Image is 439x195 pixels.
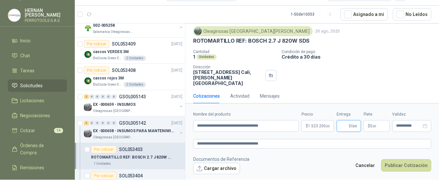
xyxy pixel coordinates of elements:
[93,29,134,35] p: Salamanca Oleaginosas SAS
[91,172,116,180] div: Por cotizar
[100,94,105,99] div: 0
[193,49,276,54] p: Cantidad
[75,143,185,169] a: Por cotizarSOL053403ROTOMARTILLO REF: BOSCH 2.7 J 820W SDS1 Unidades
[193,163,240,174] button: Cargar archivo
[112,94,116,99] div: 0
[364,120,390,132] p: $ 0,00
[20,112,50,119] span: Negociaciones
[93,128,174,134] p: EX -000658 - INSUMOS PARA MANTENIMIENTO MECANICO
[25,19,67,22] p: FERROTOOLS S.A.S.
[106,94,111,99] div: 0
[84,93,184,114] a: 2 0 0 0 0 0 GSOL005143[DATE] Company LogoEX -000659 - INSUMOSOleaginosas [GEOGRAPHIC_DATA][PERSON...
[8,161,67,174] a: Remisiones
[282,49,436,54] p: Condición de pago
[301,111,334,118] label: Precio
[20,179,49,186] span: Configuración
[193,156,249,163] p: Documentos de Referencia
[112,42,136,46] p: SOL053409
[20,97,44,104] span: Licitaciones
[315,28,340,35] p: 26 ago, 2025
[193,111,299,118] label: Nombre del producto
[93,108,134,114] p: Oleaginosas [GEOGRAPHIC_DATA][PERSON_NAME]
[84,66,109,74] div: Por cotizar
[8,109,67,122] a: Negociaciones
[119,94,146,99] p: GSOL005143
[75,64,185,90] a: Por cotizarSOL053408[DATE] Company Logocascos rojos 3MBioCosta Green Energy S.A.S2 Unidades
[326,124,330,128] span: ,00
[84,130,92,137] img: Company Logo
[20,127,35,134] span: Cotizar
[84,103,92,111] img: Company Logo
[8,79,67,92] a: Solicitudes
[84,14,184,35] a: 9 0 0 0 0 0 GSOL005144[DATE] Company Logo002-005258Salamanca Oleaginosas SAS
[171,41,182,47] p: [DATE]
[100,121,105,125] div: 0
[349,120,357,132] span: Días
[84,24,92,32] img: Company Logo
[91,154,172,160] p: ROTOMARTILLO REF: BOSCH 2.7 J 820W SDS
[75,37,185,64] a: Por cotizarSOL053409[DATE] Company Logocascos VERDES 3MBioCosta Green Energy S.A.S2 Unidades
[91,161,113,166] div: 1 Unidades
[84,50,92,58] img: Company Logo
[8,176,67,189] a: Configuración
[124,82,146,87] div: 2 Unidades
[8,9,20,21] img: Company Logo
[112,121,116,125] div: 0
[308,124,330,128] span: 1.523.200
[291,9,335,20] div: 1 - 50 de 10053
[8,139,67,159] a: Órdenes de Compra
[20,52,30,59] span: Chat
[84,40,109,48] div: Por cotizar
[91,146,116,153] div: Por cotizar
[20,82,43,89] span: Solicitudes
[171,67,182,74] p: [DATE]
[89,94,94,99] div: 0
[84,94,89,99] div: 2
[260,92,280,100] div: Mensajes
[8,94,67,107] a: Licitaciones
[193,54,195,60] p: 1
[8,35,67,47] a: Inicio
[93,49,129,55] p: cascos VERDES 3M
[25,8,67,17] p: HERNAN [PERSON_NAME]
[171,120,182,126] p: [DATE]
[54,128,63,133] span: 14
[193,92,220,100] div: Cotizaciones
[196,54,217,60] div: Unidades
[370,124,376,128] span: 0
[20,37,31,44] span: Inicio
[93,82,122,87] p: BioCosta Green Energy S.A.S
[8,124,67,137] a: Cotizar14
[352,159,379,172] button: Cancelar
[119,147,143,152] p: SOL053403
[337,111,361,118] label: Entrega
[119,174,143,178] p: SOL053404
[93,135,134,140] p: Oleaginosas [GEOGRAPHIC_DATA][PERSON_NAME]
[84,77,92,85] img: Company Logo
[282,54,436,60] p: Crédito a 30 días
[372,124,376,128] span: ,00
[20,67,34,74] span: Tareas
[93,102,136,108] p: EX -000659 - INSUMOS
[84,121,89,125] div: 3
[93,22,115,29] p: 002-005258
[93,75,124,81] p: cascos rojos 3M
[171,94,182,100] p: [DATE]
[20,142,61,156] span: Órdenes de Compra
[119,121,146,125] p: GSOL005142
[193,69,263,86] p: [STREET_ADDRESS] Cali , [PERSON_NAME][GEOGRAPHIC_DATA]
[89,121,94,125] div: 0
[230,92,249,100] div: Actividad
[193,65,263,69] p: Dirección
[301,120,334,132] p: $1.523.200,00
[193,26,313,36] div: Oleaginosas [GEOGRAPHIC_DATA][PERSON_NAME]
[93,56,122,61] p: BioCosta Green Energy S.A.S
[392,111,431,118] label: Validez
[95,121,100,125] div: 0
[368,124,370,128] span: $
[8,49,67,62] a: Chat
[193,37,310,44] p: ROTOMARTILLO REF: BOSCH 2.7 J 820W SDS
[194,28,202,35] img: Company Logo
[364,111,390,118] label: Flete
[106,121,111,125] div: 0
